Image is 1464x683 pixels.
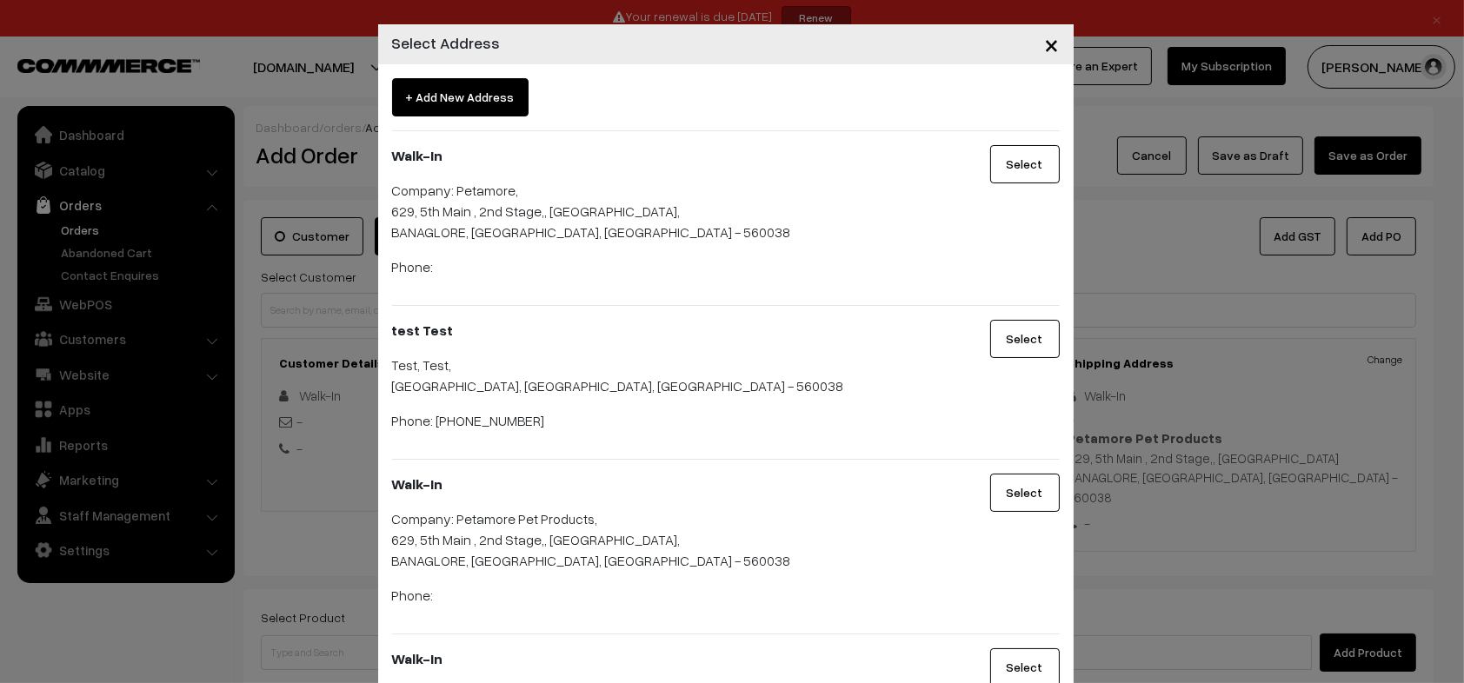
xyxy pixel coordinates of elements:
[392,180,944,242] p: Company: Petamore, 629, 5th Main , 2nd Stage,, [GEOGRAPHIC_DATA], BANAGLORE, [GEOGRAPHIC_DATA], [...
[392,650,443,667] b: Walk-In
[1045,28,1060,60] span: ×
[392,256,944,277] p: Phone:
[1031,17,1074,71] button: Close
[392,31,501,55] h4: Select Address
[392,78,529,116] span: + Add New Address
[392,508,944,571] p: Company: Petamore Pet Products, 629, 5th Main , 2nd Stage,, [GEOGRAPHIC_DATA], BANAGLORE, [GEOGRA...
[392,475,443,493] b: Walk-In
[392,322,454,339] b: test Test
[990,320,1060,358] button: Select
[392,147,443,164] b: Walk-In
[392,355,944,396] p: Test, Test, [GEOGRAPHIC_DATA], [GEOGRAPHIC_DATA], [GEOGRAPHIC_DATA] - 560038
[392,585,944,606] p: Phone:
[990,474,1060,512] button: Select
[392,410,944,431] p: Phone: [PHONE_NUMBER]
[990,145,1060,183] button: Select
